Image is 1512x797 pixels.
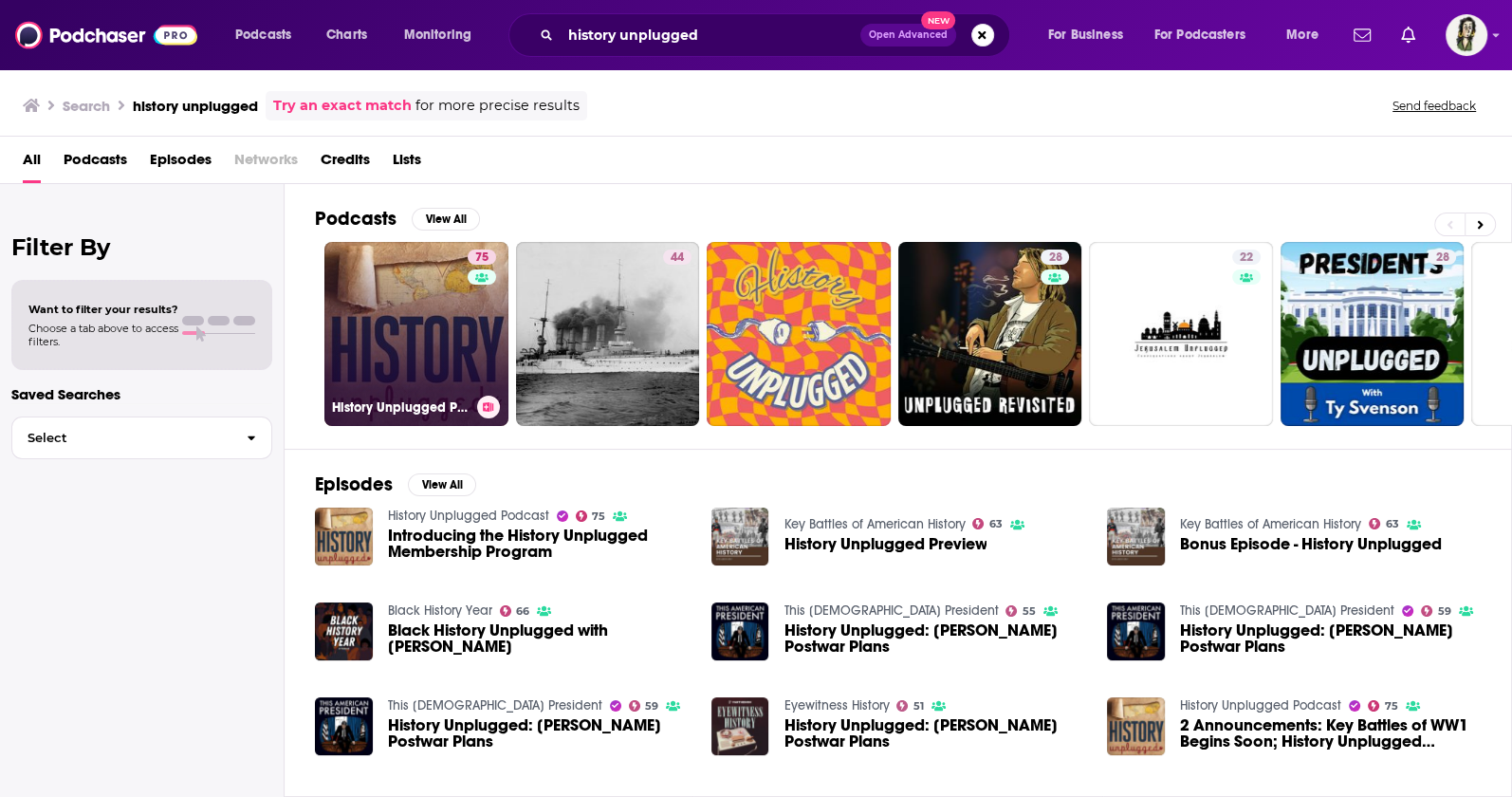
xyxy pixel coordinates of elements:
[1386,520,1399,528] span: 63
[315,473,393,496] h2: Episodes
[63,97,110,115] h3: Search
[1438,607,1451,616] span: 59
[388,697,602,714] a: This American President
[1180,622,1481,655] a: History Unplugged: Alexander's Postwar Plans
[1346,19,1378,51] a: Show notifications dropdown
[388,622,689,655] span: Black History Unplugged with [PERSON_NAME]
[332,399,470,416] h3: History Unplugged Podcast
[1023,607,1036,616] span: 55
[784,697,889,714] a: Eyewitness History
[1154,22,1245,48] span: For Podcasters
[321,144,370,183] a: Credits
[314,20,378,50] a: Charts
[222,20,316,50] button: open menu
[12,432,231,444] span: Select
[989,520,1003,528] span: 63
[133,97,258,115] h3: history unplugged
[388,717,689,750] span: History Unplugged: [PERSON_NAME] Postwar Plans
[592,512,605,521] span: 75
[28,303,178,316] span: Want to filter your results?
[869,30,948,40] span: Open Advanced
[1180,622,1481,655] span: History Unplugged: [PERSON_NAME] Postwar Plans
[15,17,197,53] img: Podchaser - Follow, Share and Rate Podcasts
[784,602,998,619] a: This American President
[388,622,689,655] a: Black History Unplugged with Kamau Ware
[784,622,1084,655] span: History Unplugged: [PERSON_NAME] Postwar Plans
[1428,250,1456,265] a: 28
[64,144,127,183] a: Podcasts
[784,717,1084,750] span: History Unplugged: [PERSON_NAME] Postwar Plans
[1421,605,1451,617] a: 59
[1240,249,1253,268] span: 22
[150,144,212,183] a: Episodes
[1107,602,1165,660] img: History Unplugged: Alexander's Postwar Plans
[11,385,272,403] p: Saved Searches
[11,233,272,261] h2: Filter By
[1446,14,1487,56] img: User Profile
[1369,518,1399,529] a: 63
[408,473,476,496] button: View All
[1041,250,1069,265] a: 28
[1180,697,1341,714] a: History Unplugged Podcast
[1368,700,1398,712] a: 75
[23,144,41,183] a: All
[273,95,412,117] a: Try an exact match
[1180,536,1442,552] a: Bonus Episode - History Unplugged
[315,473,476,496] a: EpisodesView All
[475,249,489,268] span: 75
[500,605,530,617] a: 66
[1005,605,1036,617] a: 55
[391,20,496,50] button: open menu
[1048,22,1123,48] span: For Business
[860,24,956,46] button: Open AdvancedNew
[1107,697,1165,755] img: 2 Announcements: Key Battles of WW1 Begins Soon; History Unplugged Launches Youtube Channel
[1107,508,1165,565] img: Bonus Episode - History Unplugged
[235,22,291,48] span: Podcasts
[526,13,1028,57] div: Search podcasts, credits, & more...
[388,602,492,619] a: Black History Year
[898,242,1082,426] a: 28
[711,697,769,755] a: History Unplugged: Alexander's Postwar Plans
[784,622,1084,655] a: History Unplugged: Alexander's Postwar Plans
[972,518,1003,529] a: 63
[711,602,769,660] img: History Unplugged: Alexander's Postwar Plans
[1446,14,1487,56] button: Show profile menu
[28,322,178,348] span: Choose a tab above to access filters.
[784,516,965,532] a: Key Battles of American History
[1180,602,1394,619] a: This American President
[1281,242,1465,426] a: 28
[1385,702,1398,711] span: 75
[388,717,689,750] a: History Unplugged: Alexander's Postwar Plans
[1142,20,1273,50] button: open menu
[315,508,373,565] img: Introducing the History Unplugged Membership Program
[404,22,471,48] span: Monitoring
[1393,19,1423,51] a: Show notifications dropdown
[1273,20,1342,50] button: open menu
[663,250,691,265] a: 44
[1180,516,1361,532] a: Key Battles of American History
[561,20,860,50] input: Search podcasts, credits, & more...
[234,144,298,183] span: Networks
[393,144,421,183] a: Lists
[629,700,659,712] a: 59
[315,207,480,231] a: PodcastsView All
[1387,98,1482,114] button: Send feedback
[784,536,986,552] a: History Unplugged Preview
[315,207,396,231] h2: Podcasts
[645,702,658,711] span: 59
[388,528,689,560] a: Introducing the History Unplugged Membership Program
[1180,717,1481,750] a: 2 Announcements: Key Battles of WW1 Begins Soon; History Unplugged Launches Youtube Channel
[896,700,924,712] a: 51
[711,508,769,565] img: History Unplugged Preview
